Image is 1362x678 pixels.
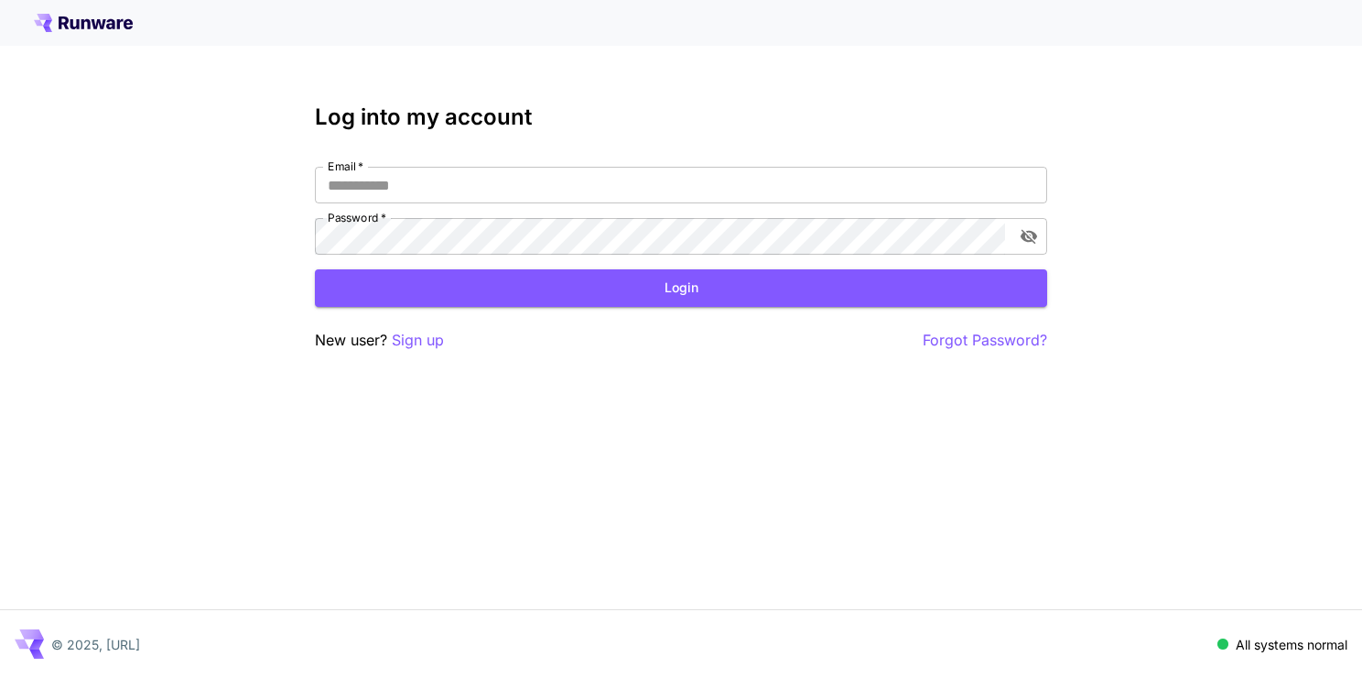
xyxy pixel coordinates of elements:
[392,329,444,352] button: Sign up
[315,269,1047,307] button: Login
[328,210,386,225] label: Password
[51,635,140,654] p: © 2025, [URL]
[315,104,1047,130] h3: Log into my account
[315,329,444,352] p: New user?
[923,329,1047,352] button: Forgot Password?
[328,159,363,174] label: Email
[1236,635,1347,654] p: All systems normal
[1012,220,1045,253] button: toggle password visibility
